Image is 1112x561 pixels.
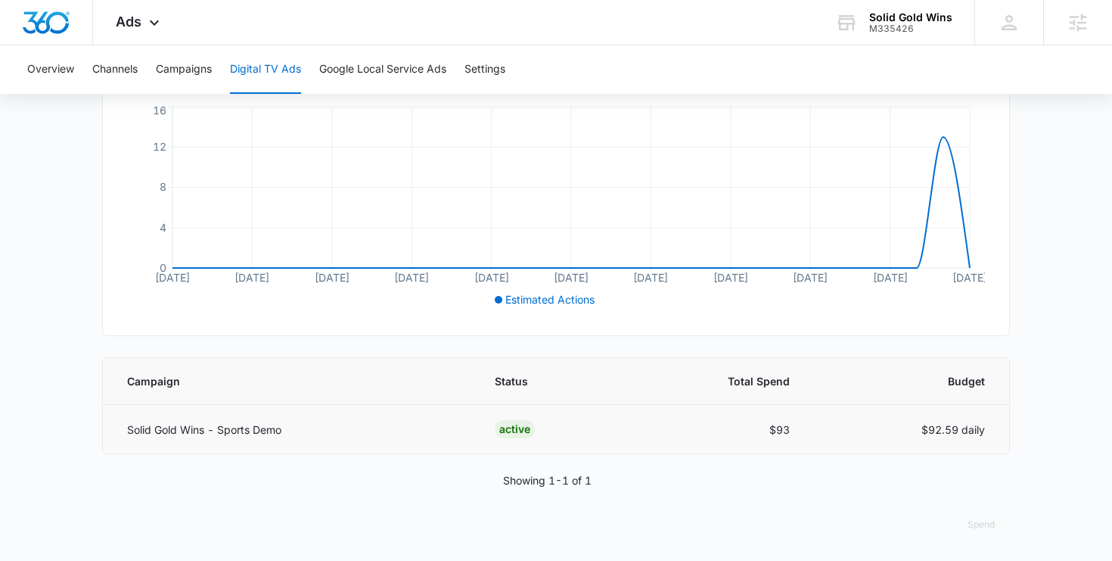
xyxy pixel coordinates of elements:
[155,271,190,284] tspan: [DATE]
[127,422,458,438] p: Solid Gold Wins - Sports Demo
[230,45,301,94] button: Digital TV Ads
[315,271,349,284] tspan: [DATE]
[495,420,535,438] div: ACTIVE
[639,373,790,389] p: Total Spend
[713,271,748,284] tspan: [DATE]
[869,23,952,34] div: account id
[160,261,166,274] tspan: 0
[235,271,269,284] tspan: [DATE]
[826,422,985,438] p: $92.59 daily
[153,104,166,117] tspan: 16
[92,45,138,94] button: Channels
[503,472,592,488] p: Showing 1-1 of 1
[554,271,589,284] tspan: [DATE]
[127,373,458,389] p: Campaign
[873,271,908,284] tspan: [DATE]
[952,506,1010,543] button: Spend
[394,271,429,284] tspan: [DATE]
[505,293,595,306] span: Estimated Actions
[633,271,668,284] tspan: [DATE]
[464,45,505,94] button: Settings
[793,271,828,284] tspan: [DATE]
[495,373,604,389] p: Status
[826,373,985,389] p: Budget
[156,45,212,94] button: Campaigns
[639,422,790,438] p: $93
[474,271,509,284] tspan: [DATE]
[153,140,166,153] tspan: 12
[952,271,987,284] tspan: [DATE]
[160,221,166,234] tspan: 4
[869,11,952,23] div: account name
[160,180,166,193] tspan: 8
[319,45,446,94] button: Google Local Service Ads
[27,45,74,94] button: Overview
[116,14,141,30] span: Ads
